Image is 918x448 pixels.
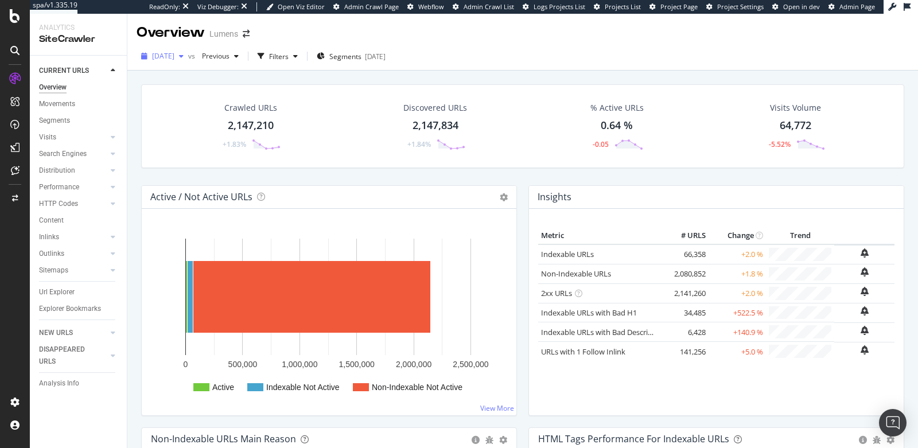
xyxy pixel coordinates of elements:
div: arrow-right-arrow-left [243,30,250,38]
a: Outlinks [39,248,107,260]
div: Search Engines [39,148,87,160]
div: gear [886,436,894,444]
div: % Active URLs [590,102,644,114]
td: +2.0 % [709,244,766,264]
div: NEW URLS [39,327,73,339]
a: Segments [39,115,119,127]
div: Distribution [39,165,75,177]
span: 2025 Aug. 3rd [152,51,174,61]
div: bug [873,436,881,444]
text: 500,000 [228,360,258,369]
a: Url Explorer [39,286,119,298]
a: Admin Page [828,2,875,11]
a: Overview [39,81,119,94]
span: Logs Projects List [534,2,585,11]
div: Performance [39,181,79,193]
div: Movements [39,98,75,110]
text: Active [212,383,234,392]
div: Content [39,215,64,227]
th: Metric [538,227,663,244]
div: Explorer Bookmarks [39,303,101,315]
div: ReadOnly: [149,2,180,11]
div: Sitemaps [39,264,68,276]
a: Movements [39,98,119,110]
a: URLs with 1 Follow Inlink [541,346,625,357]
span: Project Settings [717,2,764,11]
div: DISAPPEARED URLS [39,344,97,368]
a: Project Page [649,2,698,11]
div: Open Intercom Messenger [879,409,907,437]
span: Open in dev [783,2,820,11]
div: bell-plus [861,306,869,315]
span: Admin Crawl Page [344,2,399,11]
text: 0 [184,360,188,369]
a: Open in dev [772,2,820,11]
div: CURRENT URLS [39,65,89,77]
a: NEW URLS [39,327,107,339]
a: Open Viz Editor [266,2,325,11]
div: -0.05 [593,139,609,149]
a: Indexable URLs with Bad Description [541,327,666,337]
th: Change [709,227,766,244]
div: circle-info [859,436,867,444]
div: Inlinks [39,231,59,243]
a: Logs Projects List [523,2,585,11]
div: Non-Indexable URLs Main Reason [151,433,296,445]
text: 2,500,000 [453,360,488,369]
button: Segments[DATE] [312,47,390,65]
text: 1,500,000 [339,360,375,369]
div: Visits Volume [770,102,821,114]
div: A chart. [151,227,508,406]
td: +5.0 % [709,342,766,361]
div: Filters [269,52,289,61]
td: 141,256 [663,342,709,361]
div: -5.52% [769,139,791,149]
a: Admin Crawl Page [333,2,399,11]
a: Project Settings [706,2,764,11]
div: Viz Debugger: [197,2,239,11]
text: 2,000,000 [396,360,431,369]
text: Indexable Not Active [266,383,340,392]
div: bell-plus [861,267,869,276]
td: 2,080,852 [663,264,709,283]
button: Filters [253,47,302,65]
a: Explorer Bookmarks [39,303,119,315]
a: Sitemaps [39,264,107,276]
div: 2,147,834 [413,118,458,133]
a: Indexable URLs [541,249,594,259]
div: Overview [137,23,205,42]
td: 6,428 [663,322,709,342]
div: Segments [39,115,70,127]
td: +522.5 % [709,303,766,322]
div: 64,772 [780,118,811,133]
a: Projects List [594,2,641,11]
td: +140.9 % [709,322,766,342]
a: Analysis Info [39,377,119,389]
div: Url Explorer [39,286,75,298]
td: +2.0 % [709,283,766,303]
td: 66,358 [663,244,709,264]
th: # URLS [663,227,709,244]
div: Overview [39,81,67,94]
a: 2xx URLs [541,288,572,298]
button: [DATE] [137,47,188,65]
span: Open Viz Editor [278,2,325,11]
div: gear [499,436,507,444]
div: Analysis Info [39,377,79,389]
div: +1.83% [223,139,246,149]
div: HTML Tags Performance for Indexable URLs [538,433,729,445]
div: circle-info [472,436,480,444]
text: Non-Indexable Not Active [372,383,462,392]
h4: Active / Not Active URLs [150,189,252,205]
span: vs [188,51,197,61]
a: CURRENT URLS [39,65,107,77]
a: Visits [39,131,107,143]
a: Content [39,215,119,227]
a: Webflow [407,2,444,11]
a: DISAPPEARED URLS [39,344,107,368]
h4: Insights [538,189,571,205]
span: Admin Page [839,2,875,11]
div: HTTP Codes [39,198,78,210]
span: Projects List [605,2,641,11]
a: View More [480,403,514,413]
